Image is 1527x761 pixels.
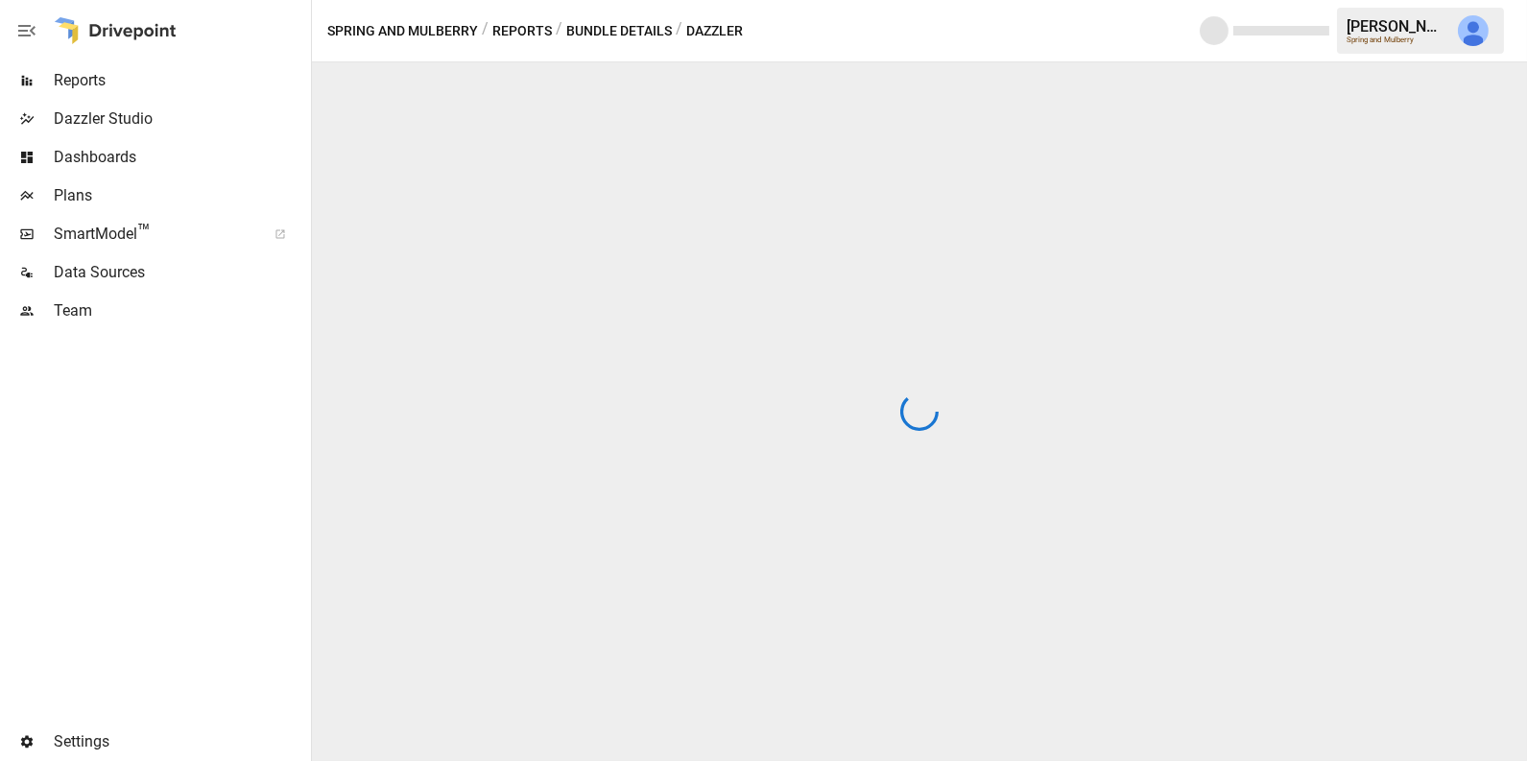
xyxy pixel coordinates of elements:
div: / [676,19,682,43]
button: Spring and Mulberry [327,19,478,43]
span: Plans [54,184,307,207]
span: ™ [137,220,151,244]
button: Julie Wilton [1446,4,1500,58]
div: / [482,19,489,43]
div: [PERSON_NAME] [1347,17,1446,36]
span: Dazzler Studio [54,107,307,131]
span: Data Sources [54,261,307,284]
div: Spring and Mulberry [1347,36,1446,44]
button: Reports [492,19,552,43]
button: Bundle Details [566,19,672,43]
div: / [556,19,562,43]
span: Team [54,299,307,322]
span: SmartModel [54,223,253,246]
img: Julie Wilton [1458,15,1489,46]
span: Settings [54,730,307,753]
span: Dashboards [54,146,307,169]
span: Reports [54,69,307,92]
